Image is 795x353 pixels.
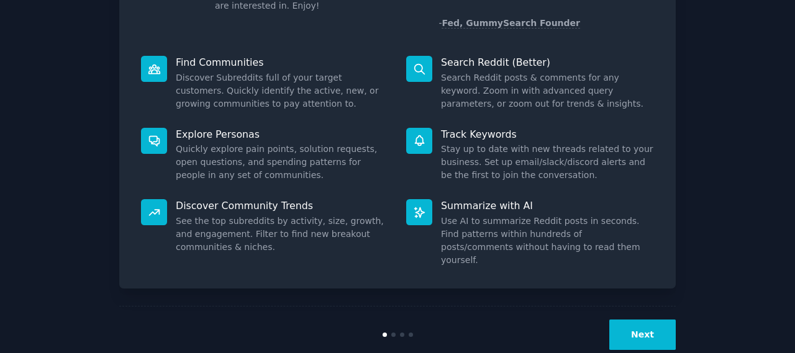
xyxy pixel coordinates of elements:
[609,319,676,350] button: Next
[441,143,654,182] dd: Stay up to date with new threads related to your business. Set up email/slack/discord alerts and ...
[176,71,389,110] dd: Discover Subreddits full of your target customers. Quickly identify the active, new, or growing c...
[441,199,654,212] p: Summarize with AI
[176,128,389,141] p: Explore Personas
[442,18,580,29] a: Fed, GummySearch Founder
[176,56,389,69] p: Find Communities
[441,71,654,110] dd: Search Reddit posts & comments for any keyword. Zoom in with advanced query parameters, or zoom o...
[441,215,654,267] dd: Use AI to summarize Reddit posts in seconds. Find patterns within hundreds of posts/comments with...
[176,215,389,254] dd: See the top subreddits by activity, size, growth, and engagement. Filter to find new breakout com...
[176,199,389,212] p: Discover Community Trends
[441,56,654,69] p: Search Reddit (Better)
[438,17,580,30] div: -
[441,128,654,141] p: Track Keywords
[176,143,389,182] dd: Quickly explore pain points, solution requests, open questions, and spending patterns for people ...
